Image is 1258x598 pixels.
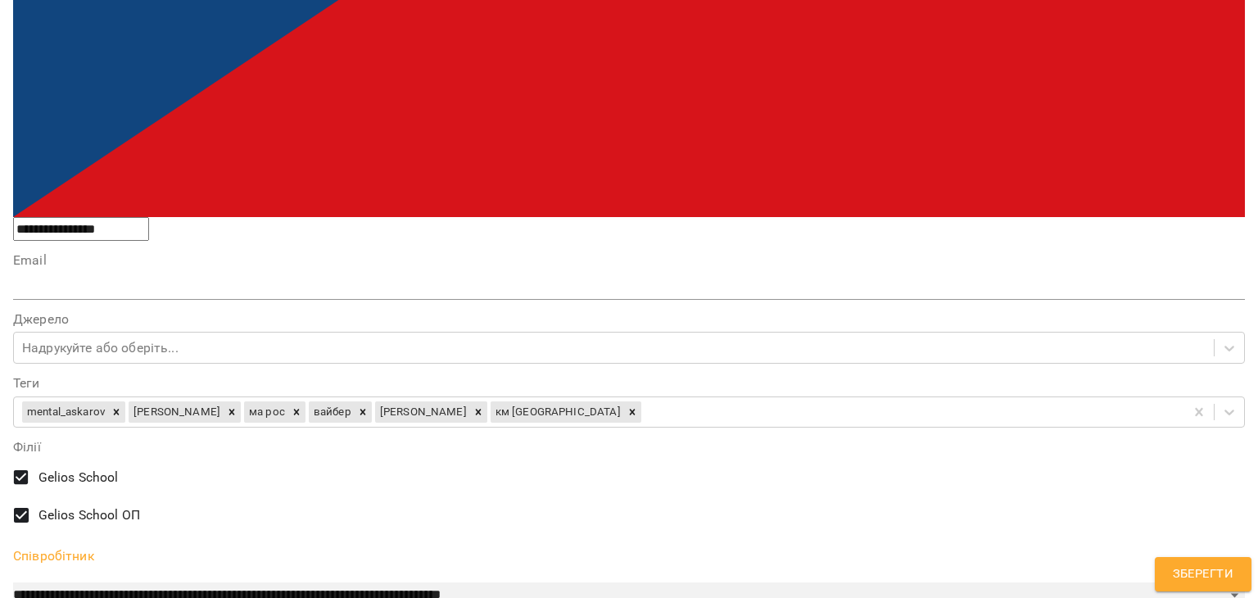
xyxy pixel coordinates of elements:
label: Філії [13,441,1245,454]
div: mental_askarov [22,401,107,423]
label: Співробітник [13,550,1245,563]
div: ма рос [244,401,287,423]
span: Gelios School [38,468,119,487]
div: км [GEOGRAPHIC_DATA] [491,401,623,423]
label: Теги [13,377,1245,390]
span: Зберегти [1173,564,1233,585]
div: [PERSON_NAME] [129,401,223,423]
div: Надрукуйте або оберіть... [22,338,179,358]
div: [PERSON_NAME] [375,401,469,423]
div: вайбер [309,401,354,423]
label: Email [13,254,1245,267]
button: Зберегти [1155,557,1251,591]
label: Джерело [13,313,1245,326]
span: Gelios School ОП [38,505,140,525]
